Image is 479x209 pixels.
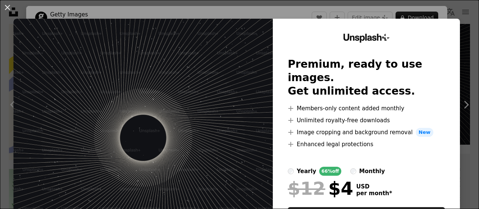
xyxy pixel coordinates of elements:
[319,167,341,176] div: 66% off
[288,140,445,149] li: Enhanced legal protections
[356,183,392,190] span: USD
[359,167,385,176] div: monthly
[288,128,445,137] li: Image cropping and background removal
[416,128,434,137] span: New
[288,116,445,125] li: Unlimited royalty-free downloads
[288,104,445,113] li: Members-only content added monthly
[288,179,353,198] div: $4
[350,168,356,174] input: monthly
[288,179,325,198] span: $12
[288,58,445,98] h2: Premium, ready to use images. Get unlimited access.
[288,168,294,174] input: yearly66%off
[356,190,392,197] span: per month *
[297,167,316,176] div: yearly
